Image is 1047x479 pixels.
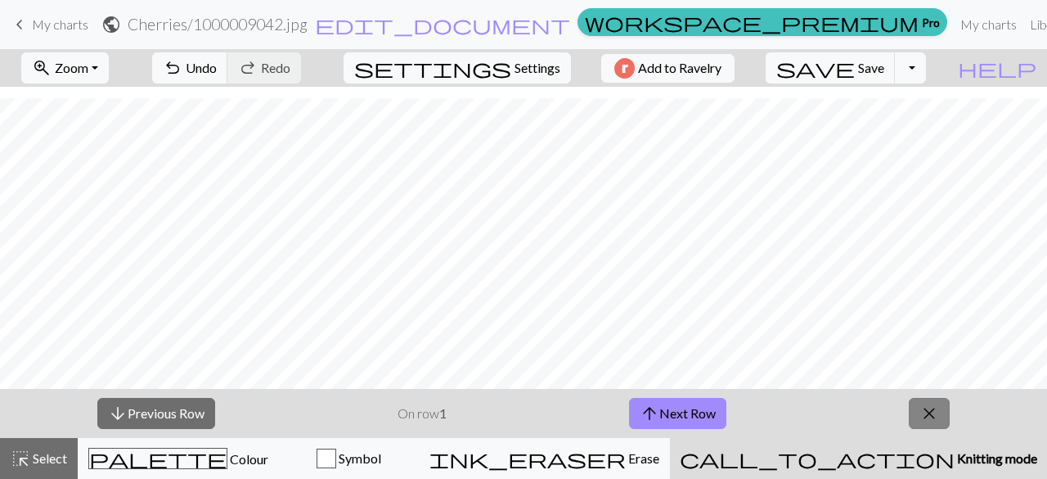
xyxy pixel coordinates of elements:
span: workspace_premium [585,11,919,34]
a: My charts [954,8,1023,41]
span: help [958,56,1036,79]
span: save [776,56,855,79]
button: Add to Ravelry [601,54,735,83]
button: Zoom [21,52,109,84]
img: Ravelry [614,58,635,79]
span: Add to Ravelry [638,58,721,79]
span: Save [858,60,884,75]
span: Symbol [336,450,381,466]
span: Select [30,450,67,466]
span: highlight_alt [11,447,30,470]
span: public [101,13,121,36]
span: close [919,402,939,425]
button: Previous Row [97,398,215,429]
span: Erase [626,450,659,466]
a: Pro [577,8,947,36]
button: Undo [152,52,228,84]
p: On row [398,404,447,423]
span: palette [89,447,227,470]
button: Erase [419,438,670,479]
span: Colour [227,451,268,467]
span: ink_eraser [429,447,626,470]
span: undo [163,56,182,79]
button: Knitting mode [670,438,1047,479]
span: keyboard_arrow_left [10,13,29,36]
h2: Cherries / 1000009042.jpg [128,15,308,34]
span: zoom_in [32,56,52,79]
strong: 1 [439,405,447,421]
button: Next Row [629,398,726,429]
span: My charts [32,16,88,32]
span: edit_document [315,13,570,36]
button: Symbol [279,438,419,479]
a: My charts [10,11,88,38]
button: Colour [78,438,279,479]
i: Settings [354,58,511,78]
span: Zoom [55,60,88,75]
button: Save [766,52,896,84]
span: Undo [186,60,217,75]
button: SettingsSettings [344,52,571,84]
span: call_to_action [680,447,955,470]
span: arrow_downward [108,402,128,425]
span: Settings [515,58,560,78]
span: arrow_upward [640,402,659,425]
span: Knitting mode [955,450,1037,466]
span: settings [354,56,511,79]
